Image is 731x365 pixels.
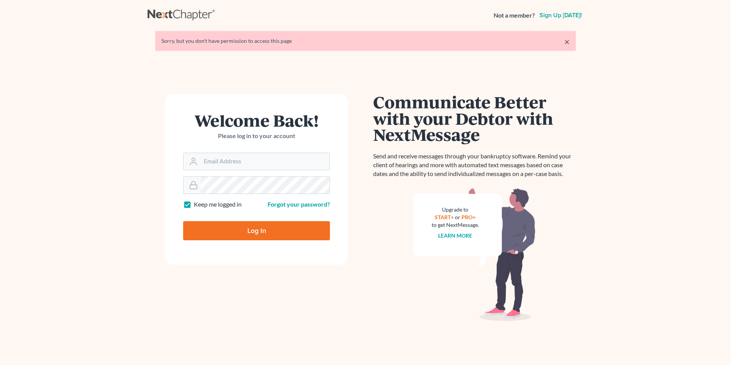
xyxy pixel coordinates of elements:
label: Keep me logged in [194,200,242,209]
input: Log In [183,221,330,240]
img: nextmessage_bg-59042aed3d76b12b5cd301f8e5b87938c9018125f34e5fa2b7a6b67550977c72.svg [413,187,536,321]
strong: Not a member? [494,11,535,20]
p: Send and receive messages through your bankruptcy software. Remind your client of hearings and mo... [373,152,576,178]
input: Email Address [201,153,330,170]
h1: Welcome Back! [183,112,330,129]
a: START+ [435,214,454,220]
a: PRO+ [462,214,476,220]
div: Upgrade to [432,206,479,213]
h1: Communicate Better with your Debtor with NextMessage [373,94,576,143]
span: or [455,214,461,220]
a: × [564,37,570,46]
p: Please log in to your account [183,132,330,140]
a: Forgot your password? [268,200,330,208]
div: to get NextMessage. [432,221,479,229]
div: Sorry, but you don't have permission to access this page [161,37,570,45]
a: Learn more [439,232,473,239]
a: Sign up [DATE]! [538,12,583,18]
